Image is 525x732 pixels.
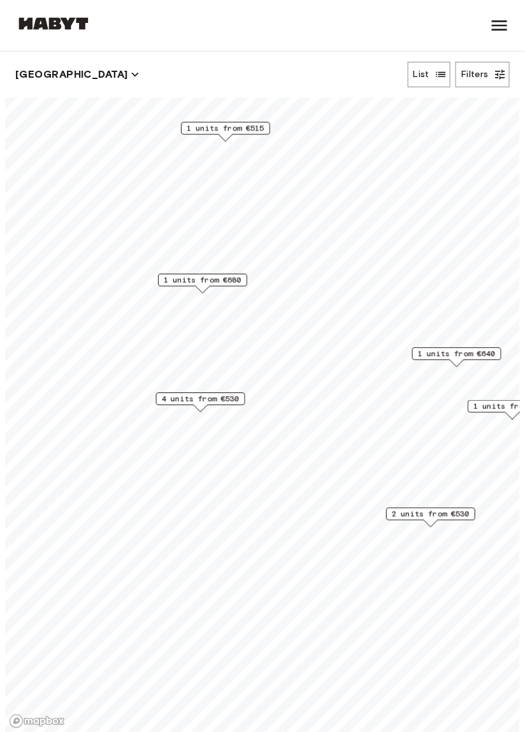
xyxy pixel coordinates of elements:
span: 1 units from €680 [164,275,241,286]
div: Map marker [386,508,475,527]
a: Mapbox logo [9,714,65,729]
button: Filters [456,62,510,87]
span: 2 units from €530 [392,508,470,520]
div: Map marker [158,274,247,294]
button: [GEOGRAPHIC_DATA] [15,66,140,83]
span: 1 units from €515 [187,122,264,134]
img: Habyt [15,17,92,30]
div: Map marker [412,347,501,367]
span: 1 units from €640 [418,348,496,359]
div: Map marker [156,392,245,412]
span: 4 units from €530 [162,393,240,405]
button: List [408,62,451,87]
div: Map marker [181,122,270,141]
